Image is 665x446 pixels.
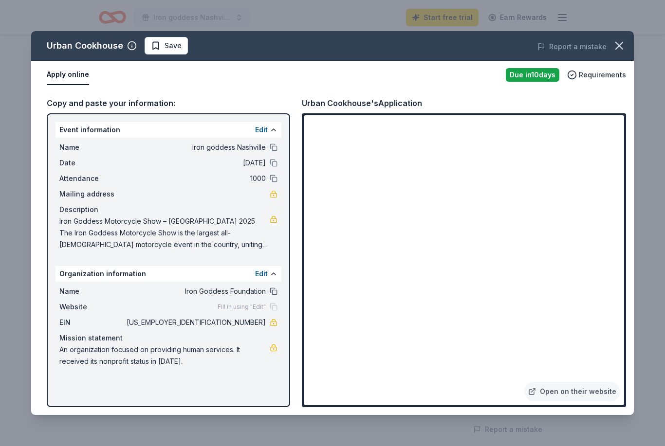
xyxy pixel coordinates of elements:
[125,285,266,297] span: Iron Goddess Foundation
[59,344,270,367] span: An organization focused on providing human services. It received its nonprofit status in [DATE].
[59,173,125,184] span: Attendance
[506,68,559,82] div: Due in 10 days
[59,157,125,169] span: Date
[567,69,626,81] button: Requirements
[59,317,125,328] span: EIN
[47,38,123,54] div: Urban Cookhouse
[524,382,620,401] a: Open on their website
[47,97,290,109] div: Copy and paste your information:
[145,37,188,54] button: Save
[125,157,266,169] span: [DATE]
[59,301,125,313] span: Website
[55,122,281,138] div: Event information
[125,173,266,184] span: 1000
[59,204,277,215] div: Description
[255,268,268,280] button: Edit
[59,332,277,344] div: Mission statement
[59,285,125,297] span: Name
[218,303,266,311] span: Fill in using "Edit"
[59,215,270,250] span: Iron Goddess Motorcycle Show – [GEOGRAPHIC_DATA] 2025 The Iron Goddess Motorcycle Show is the lar...
[47,65,89,85] button: Apply online
[125,317,266,328] span: [US_EMPLOYER_IDENTIFICATION_NUMBER]
[165,40,182,52] span: Save
[537,41,607,53] button: Report a mistake
[55,266,281,282] div: Organization information
[125,142,266,153] span: Iron goddess Nashville
[579,69,626,81] span: Requirements
[59,142,125,153] span: Name
[302,97,422,109] div: Urban Cookhouse's Application
[255,124,268,136] button: Edit
[59,188,125,200] span: Mailing address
